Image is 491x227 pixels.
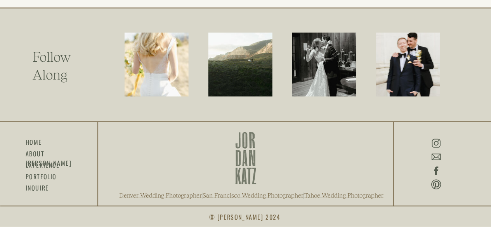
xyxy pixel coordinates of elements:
[124,33,188,97] img: 220430_JordanKatz_Stacey_Brett-903_websize
[208,33,272,97] img: 220610_JordanKatz_Caitlin_Carl-269_websize
[110,192,393,199] h2: | |
[209,211,282,221] h3: © [PERSON_NAME] 2024
[26,137,45,146] a: HOME
[292,33,356,97] img: 220903_JordanKatz_Katie_Kirk-722_websize
[26,149,70,158] a: about [PERSON_NAME]
[119,192,202,199] a: Denver Wedding Photographer
[304,192,383,199] a: Tahoe Wedding Photographer
[26,183,49,192] a: inquire
[33,48,84,81] h2: Follow Along
[376,33,440,97] img: 230305_JordanKatz_Spring_Urban_Microwedding-493_websize (1)
[203,192,304,199] a: San Francisco Wedding Photographer
[26,160,65,169] a: experience
[26,172,56,181] a: portfolio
